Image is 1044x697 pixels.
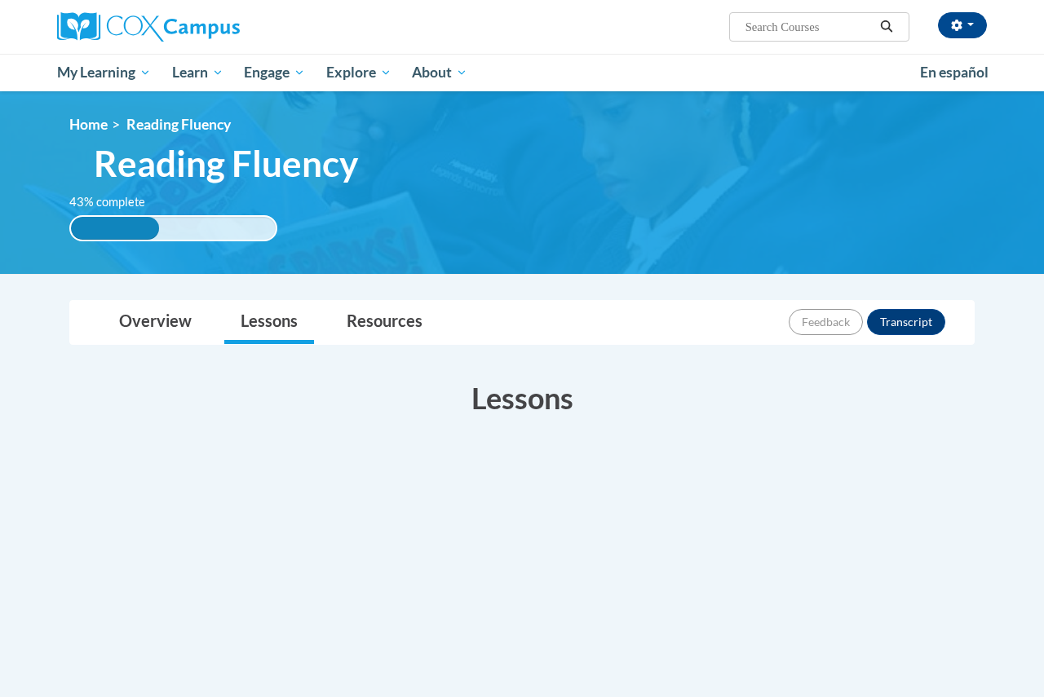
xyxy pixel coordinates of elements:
a: About [402,54,479,91]
a: My Learning [46,54,161,91]
span: Learn [172,63,223,82]
span: En español [920,64,989,81]
span: Reading Fluency [126,116,231,133]
span: Reading Fluency [94,142,358,185]
span: Explore [326,63,391,82]
a: Explore [316,54,402,91]
div: 43% complete [71,217,159,240]
h3: Lessons [69,377,975,418]
label: 43% complete [69,193,163,211]
button: Transcript [867,309,945,335]
button: Account Settings [938,12,987,38]
span: Engage [244,63,305,82]
a: En español [909,55,999,90]
a: Resources [330,301,439,344]
a: Lessons [224,301,314,344]
a: Engage [233,54,316,91]
a: Home [69,116,108,133]
input: Search Courses [744,17,874,37]
button: Feedback [789,309,863,335]
img: Cox Campus [57,12,240,42]
a: Learn [161,54,234,91]
a: Overview [103,301,208,344]
button: Search [874,17,899,37]
span: About [412,63,467,82]
a: Cox Campus [57,12,351,42]
span: My Learning [57,63,151,82]
div: Main menu [45,54,999,91]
